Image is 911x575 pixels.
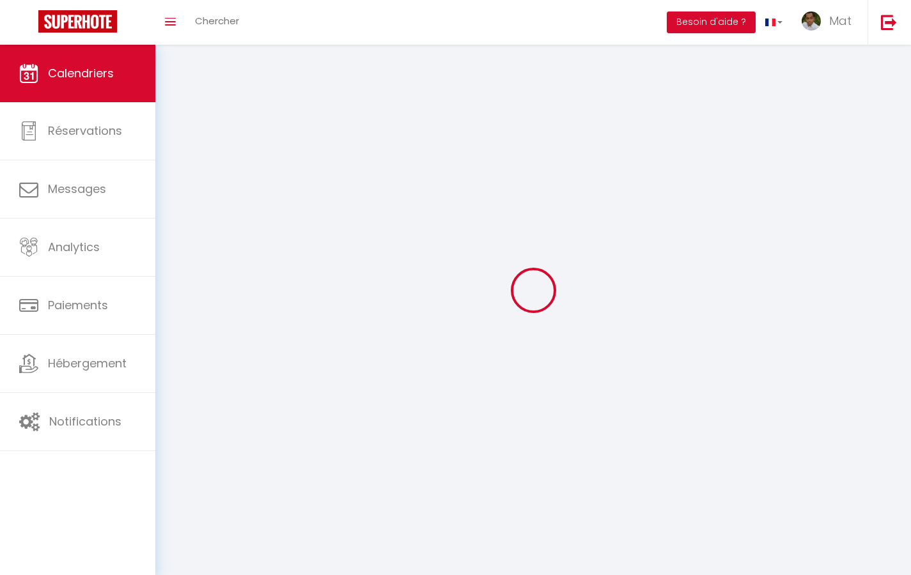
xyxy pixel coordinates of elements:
span: Hébergement [48,355,127,371]
span: Calendriers [48,65,114,81]
img: ... [802,11,821,31]
img: logout [881,14,897,30]
span: Messages [48,181,106,197]
span: Paiements [48,297,108,313]
span: Analytics [48,239,100,255]
span: Chercher [195,14,239,27]
span: Notifications [49,413,121,429]
button: Ouvrir le widget de chat LiveChat [10,5,49,43]
img: Super Booking [38,10,117,33]
span: Mat [829,13,852,29]
button: Besoin d'aide ? [667,11,756,33]
span: Réservations [48,123,122,139]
